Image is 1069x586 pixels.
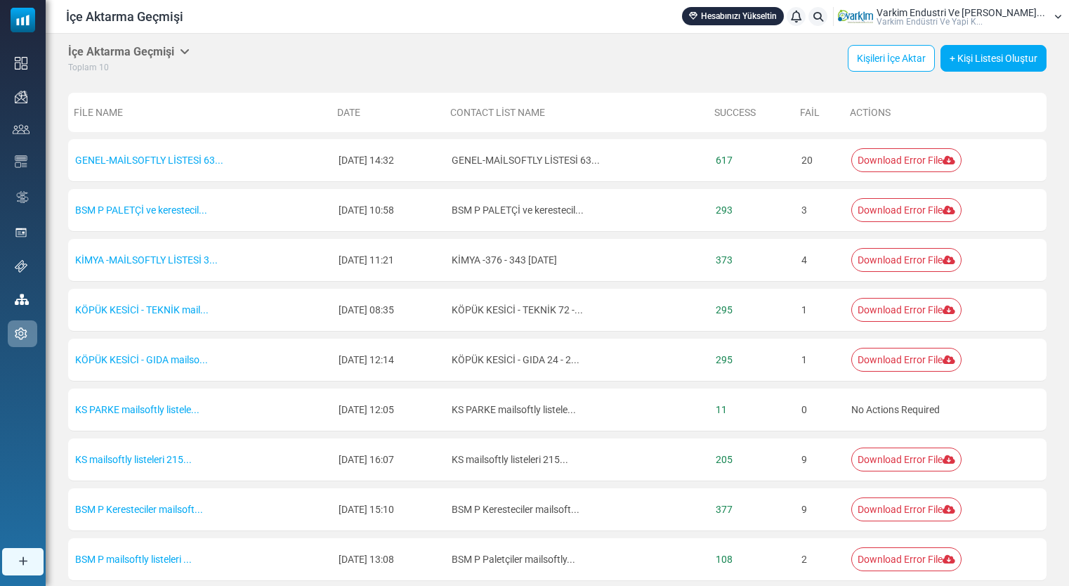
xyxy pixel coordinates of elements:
td: [DATE] 15:10 [332,488,445,531]
td: 11 [709,389,794,431]
a: Success [714,107,756,118]
td: [DATE] 16:07 [332,438,445,481]
span: Varki̇m Endüstri̇ Ve Yapi K... [877,18,983,26]
a: + Kişi Listesi Oluştur [940,45,1047,72]
span: GENEL-MAİLSOFTLY LİSTESİ 63... [452,155,600,166]
img: workflow.svg [15,189,30,205]
img: dashboard-icon.svg [15,57,27,70]
span: 10 [99,63,109,72]
a: Download Error File [851,348,962,372]
td: [DATE] 13:08 [332,538,445,581]
span: KÖPÜK KESİCİ - GIDA 24 - 2... [452,354,579,365]
a: Actions [850,107,891,118]
span: KS mailsoftly listeleri 215... [452,454,568,465]
span: KÖPÜK KESİCİ - TEKNİK 72 -... [452,304,583,315]
td: [DATE] 08:35 [332,289,445,332]
td: [DATE] 10:58 [332,189,445,232]
img: contacts-icon.svg [13,124,29,134]
a: BSM P mailsoftly listeleri ... [75,554,192,565]
td: [DATE] 11:21 [332,239,445,282]
td: 373 [709,239,794,282]
span: Toplam [68,63,97,72]
td: 3 [794,189,845,232]
a: Fail [800,107,820,118]
a: Kişileri İçe Aktar [848,45,935,72]
td: 108 [709,538,794,581]
img: landing_pages.svg [15,226,27,239]
span: İçe Aktarma Geçmişi [66,7,183,26]
img: campaigns-icon.png [15,91,27,103]
a: KÖPÜK KESİCİ - TEKNİK mail... [75,304,209,315]
img: support-icon.svg [15,260,27,273]
span: BSM P PALETÇİ ve kerestecil... [452,204,584,216]
a: GENEL-MAİLSOFTLY LİSTESİ 63... [75,155,223,166]
a: Hesabınızı Yükseltin [682,7,784,25]
a: Download Error File [851,497,962,521]
td: 2 [794,538,845,581]
img: mailsoftly_icon_blue_white.svg [11,8,35,32]
td: [DATE] 14:32 [332,139,445,182]
a: Date [337,107,360,118]
a: KS mailsoftly listeleri 215... [75,454,192,465]
td: 9 [794,438,845,481]
span: BSM P Keresteciler mailsoft... [452,504,579,515]
td: [DATE] 12:05 [332,389,445,431]
a: User Logo Varkim Endustri Ve [PERSON_NAME]... Varki̇m Endüstri̇ Ve Yapi K... [838,6,1062,27]
a: File Name [74,107,123,118]
td: 295 [709,289,794,332]
a: KİMYA -MAİLSOFTLY LİSTESİ 3... [75,254,218,266]
td: 20 [794,139,845,182]
span: Varkim Endustri Ve [PERSON_NAME]... [877,8,1045,18]
a: Download Error File [851,298,962,322]
a: Download Error File [851,148,962,172]
h5: İçe Aktarma Geçmişi [68,45,190,58]
span: KİMYA -376 - 343 [DATE] [452,254,557,266]
span: BSM P Paletçiler mailsoftly... [452,554,575,565]
td: 0 [794,389,845,431]
a: Download Error File [851,448,962,471]
a: Contact List Name [450,107,545,118]
td: 1 [794,339,845,382]
a: BSM P Keresteciler mailsoft... [75,504,203,515]
td: 617 [709,139,794,182]
td: No Actions Required [844,389,1047,431]
td: 295 [709,339,794,382]
a: BSM P PALETÇİ ve kerestecil... [75,204,207,216]
a: Download Error File [851,198,962,222]
img: email-templates-icon.svg [15,155,27,168]
a: KS PARKE mailsoftly listele... [75,404,199,415]
td: 205 [709,438,794,481]
td: 1 [794,289,845,332]
img: settings-icon.svg [15,327,27,340]
a: KÖPÜK KESİCİ - GIDA mailso... [75,354,208,365]
td: 9 [794,488,845,531]
a: Download Error File [851,547,962,571]
span: KS PARKE mailsoftly listele... [452,404,576,415]
a: Download Error File [851,248,962,272]
img: User Logo [838,6,873,27]
td: 4 [794,239,845,282]
td: [DATE] 12:14 [332,339,445,382]
td: 377 [709,488,794,531]
td: 293 [709,189,794,232]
